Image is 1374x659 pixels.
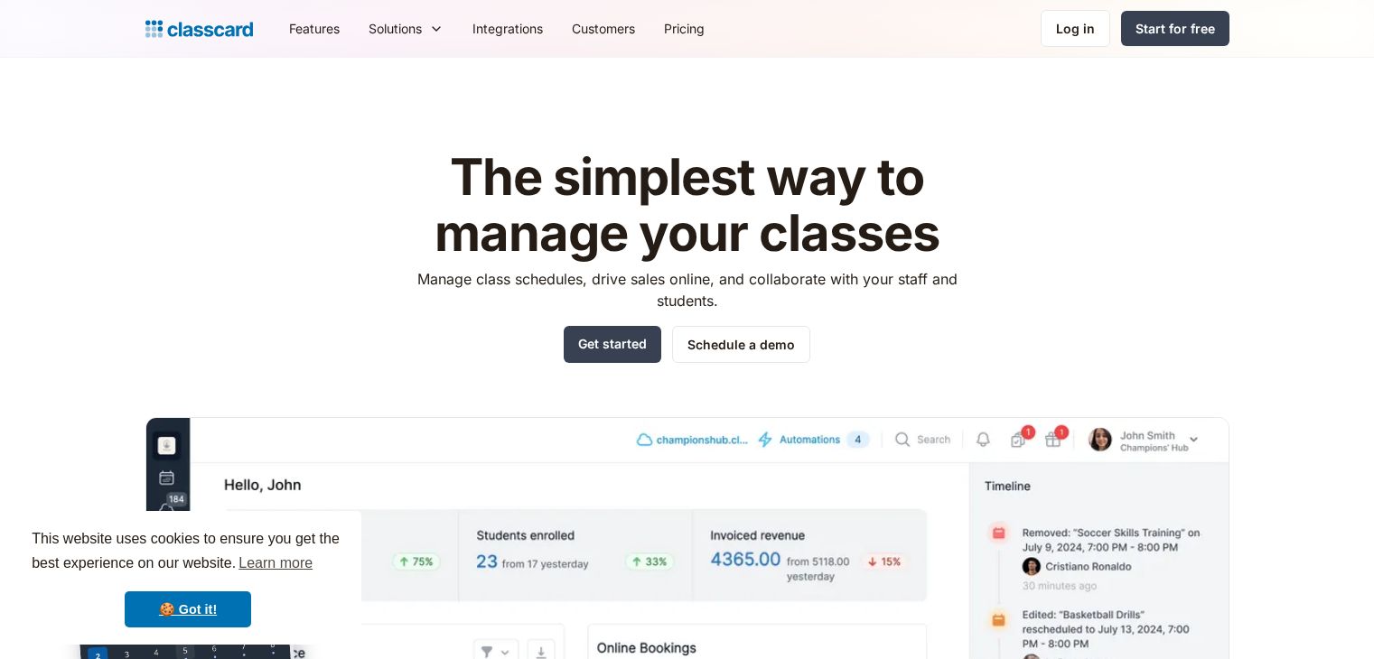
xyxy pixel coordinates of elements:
p: Manage class schedules, drive sales online, and collaborate with your staff and students. [400,268,974,311]
a: learn more about cookies [236,550,315,577]
a: dismiss cookie message [125,591,251,627]
span: This website uses cookies to ensure you get the best experience on our website. [32,528,344,577]
div: Log in [1056,19,1095,38]
a: Integrations [458,8,557,49]
a: Get started [564,326,661,363]
a: Start for free [1121,11,1229,46]
div: Solutions [369,19,422,38]
a: Schedule a demo [672,326,810,363]
a: Pricing [650,8,719,49]
a: Customers [557,8,650,49]
div: Start for free [1136,19,1215,38]
a: Log in [1041,10,1110,47]
a: home [145,16,253,42]
a: Features [275,8,354,49]
div: Solutions [354,8,458,49]
h1: The simplest way to manage your classes [400,150,974,261]
div: cookieconsent [14,511,361,645]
